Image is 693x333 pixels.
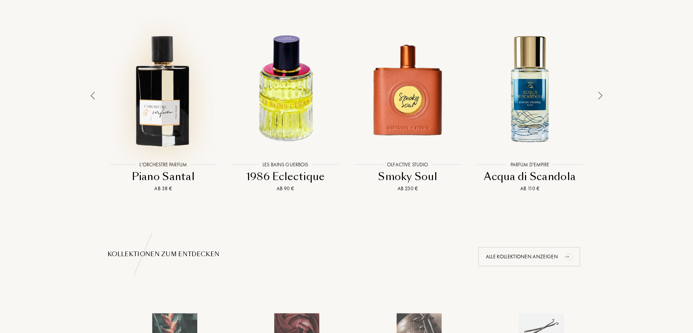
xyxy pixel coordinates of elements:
img: arrow_thin.png [598,92,602,100]
div: Ab 110 € [471,185,589,192]
div: Ab 38 € [104,185,223,192]
a: Smoky Soul Olfactive StudioOlfactive StudioSmoky SoulAb 230 € [346,14,469,192]
div: L'Orchestre Parfum [136,161,190,168]
div: Ab 90 € [226,185,345,192]
a: Piano Santal L'Orchestre ParfumL'Orchestre ParfumPiano SantalAb 38 € [102,14,224,192]
div: Smoky Soul [348,170,467,184]
div: Parfum d'Empire [507,161,553,168]
div: Acqua di Scandola [471,170,589,184]
a: 1986 Eclectique Les Bains GuerboisLes Bains Guerbois1986 EclectiqueAb 90 € [224,14,347,192]
div: 1986 Eclectique [226,170,345,184]
img: arrow_thin_left.png [91,92,95,100]
div: animation [562,249,577,264]
a: Acqua di Scandola Parfum d'EmpireParfum d'EmpireAcqua di ScandolaAb 110 € [469,14,591,192]
div: Les Bains Guerbois [259,161,312,168]
div: Olfactive Studio [383,161,432,168]
div: Alle Kollektionen anzeigen [478,247,580,266]
div: Piano Santal [104,170,223,184]
a: Alle Kollektionen anzeigenanimation [473,247,585,266]
div: Kollektionen zum Entdecken [108,250,585,259]
div: Ab 230 € [348,185,467,192]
